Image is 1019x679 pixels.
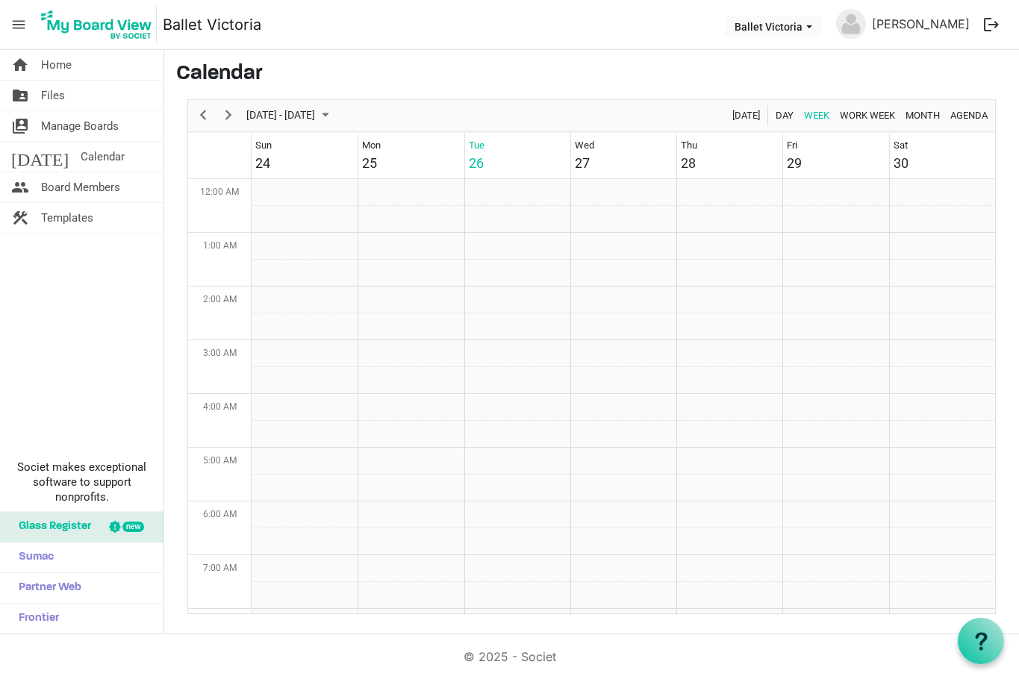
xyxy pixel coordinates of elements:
[11,604,59,633] span: Frontier
[176,62,1007,87] h3: Calendar
[894,153,909,173] div: 30
[11,573,81,603] span: Partner Web
[787,153,802,173] div: 29
[575,138,594,153] div: Wed
[894,138,908,153] div: Sat
[802,106,832,125] button: Week
[37,6,157,43] img: My Board View Logo
[838,106,898,125] button: Work Week
[464,649,556,664] a: © 2025 - Societ
[469,138,484,153] div: Tue
[362,153,377,173] div: 25
[949,106,989,125] span: Agenda
[255,153,270,173] div: 24
[11,512,91,542] span: Glass Register
[37,6,163,43] a: My Board View Logo
[203,455,237,466] span: 5:00 AM
[904,106,941,125] span: Month
[11,111,29,141] span: switch_account
[203,509,237,519] span: 6:00 AM
[575,153,590,173] div: 27
[187,99,996,614] div: Week of August 26, 2025
[362,138,381,153] div: Mon
[866,9,976,39] a: [PERSON_NAME]
[11,81,29,110] span: folder_shared
[216,100,241,131] div: next period
[122,522,144,532] div: new
[203,240,237,251] span: 1:00 AM
[203,563,237,573] span: 7:00 AM
[976,9,1007,40] button: logout
[81,142,125,172] span: Calendar
[163,10,261,40] a: Ballet Victoria
[245,106,317,125] span: [DATE] - [DATE]
[725,16,822,37] button: Ballet Victoria dropdownbutton
[11,203,29,233] span: construction
[774,106,795,125] span: Day
[11,172,29,202] span: people
[803,106,831,125] span: Week
[903,106,943,125] button: Month
[11,142,69,172] span: [DATE]
[836,9,866,39] img: no-profile-picture.svg
[41,81,65,110] span: Files
[244,106,336,125] button: August 2025
[203,401,237,412] span: 4:00 AM
[41,203,93,233] span: Templates
[681,153,696,173] div: 28
[11,542,54,572] span: Sumac
[241,100,338,131] div: August 24 - 30, 2025
[838,106,897,125] span: Work Week
[7,460,157,504] span: Societ makes exceptional software to support nonprofits.
[200,187,239,197] span: 12:00 AM
[41,111,119,141] span: Manage Boards
[681,138,697,153] div: Thu
[190,100,216,131] div: previous period
[730,106,763,125] button: Today
[203,348,237,358] span: 3:00 AM
[203,294,237,304] span: 2:00 AM
[948,106,991,125] button: Agenda
[255,138,272,153] div: Sun
[731,106,761,125] span: [DATE]
[4,10,33,39] span: menu
[469,153,484,173] div: 26
[787,138,797,153] div: Fri
[773,106,797,125] button: Day
[219,106,239,125] button: Next
[41,50,72,80] span: Home
[193,106,214,125] button: Previous
[41,172,120,202] span: Board Members
[11,50,29,80] span: home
